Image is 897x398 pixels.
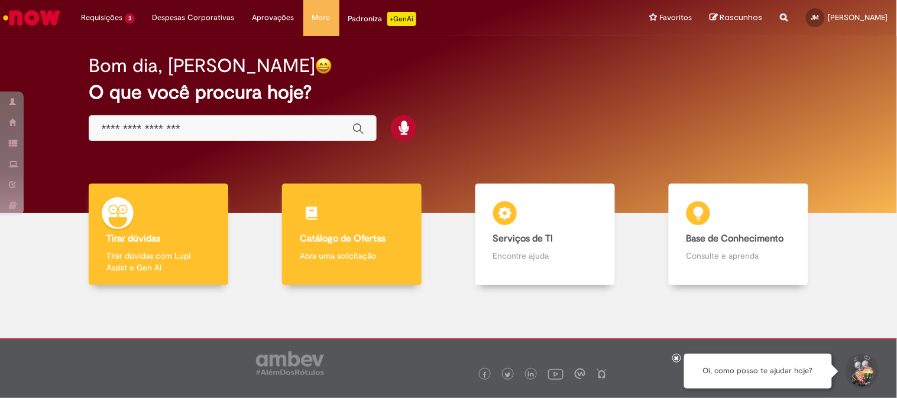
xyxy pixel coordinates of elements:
[686,250,791,262] p: Consulte e aprenda
[720,12,763,23] span: Rascunhos
[315,57,332,74] img: happy-face.png
[686,233,784,244] b: Base de Conhecimento
[575,368,585,379] img: logo_footer_workplace.png
[89,56,315,76] h2: Bom dia, [PERSON_NAME]
[493,250,597,262] p: Encontre ajuda
[528,371,534,379] img: logo_footer_linkedin.png
[844,354,879,389] button: Iniciar Conversa de Suporte
[348,12,416,26] div: Padroniza
[597,368,607,379] img: logo_footer_naosei.png
[449,184,642,286] a: Serviços de TI Encontre ajuda
[89,82,808,103] h2: O que você procura hoje?
[106,250,211,273] p: Tirar dúvidas com Lupi Assist e Gen Ai
[62,184,255,286] a: Tirar dúvidas Tirar dúvidas com Lupi Assist e Gen Ai
[125,14,135,24] span: 3
[493,233,553,244] b: Serviços de TI
[252,12,294,24] span: Aprovações
[1,6,62,30] img: ServiceNow
[505,372,511,378] img: logo_footer_twitter.png
[482,372,488,378] img: logo_footer_facebook.png
[548,366,564,381] img: logo_footer_youtube.png
[81,12,122,24] span: Requisições
[106,233,160,244] b: Tirar dúvidas
[387,12,416,26] p: +GenAi
[300,233,386,244] b: Catálogo de Ofertas
[828,12,888,22] span: [PERSON_NAME]
[811,14,820,21] span: JM
[642,184,835,286] a: Base de Conhecimento Consulte e aprenda
[256,351,324,375] img: logo_footer_ambev_rotulo_gray.png
[660,12,692,24] span: Favoritos
[312,12,331,24] span: More
[300,250,404,262] p: Abra uma solicitação
[710,12,763,24] a: Rascunhos
[684,354,832,389] div: Oi, como posso te ajudar hoje?
[153,12,235,24] span: Despesas Corporativas
[255,184,449,286] a: Catálogo de Ofertas Abra uma solicitação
